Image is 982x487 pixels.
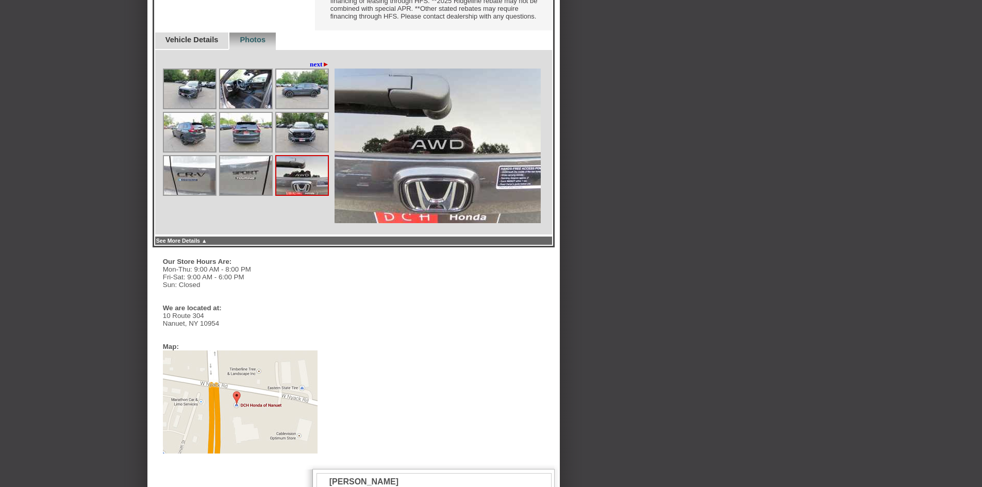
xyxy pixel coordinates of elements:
[163,304,312,312] div: We are located at:
[163,312,318,327] div: 10 Route 304 Nanuet, NY 10954
[323,60,329,68] span: ►
[276,70,328,108] img: Image.aspx
[329,477,412,486] div: [PERSON_NAME]
[220,70,272,108] img: Image.aspx
[163,258,312,265] div: Our Store Hours Are:
[220,156,272,195] img: Image.aspx
[220,113,272,152] img: Image.aspx
[164,156,215,195] img: Image.aspx
[164,70,215,108] img: Image.aspx
[240,36,265,44] a: Photos
[276,156,328,195] img: Image.aspx
[164,113,215,152] img: Image.aspx
[156,238,207,244] a: See More Details ▲
[310,60,329,69] a: next►
[163,265,318,289] div: Mon-Thu: 9:00 AM - 8:00 PM Fri-Sat: 9:00 AM - 6:00 PM Sun: Closed
[163,343,179,350] div: Map:
[335,69,541,223] img: Image.aspx
[276,113,328,152] img: Image.aspx
[165,36,219,44] a: Vehicle Details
